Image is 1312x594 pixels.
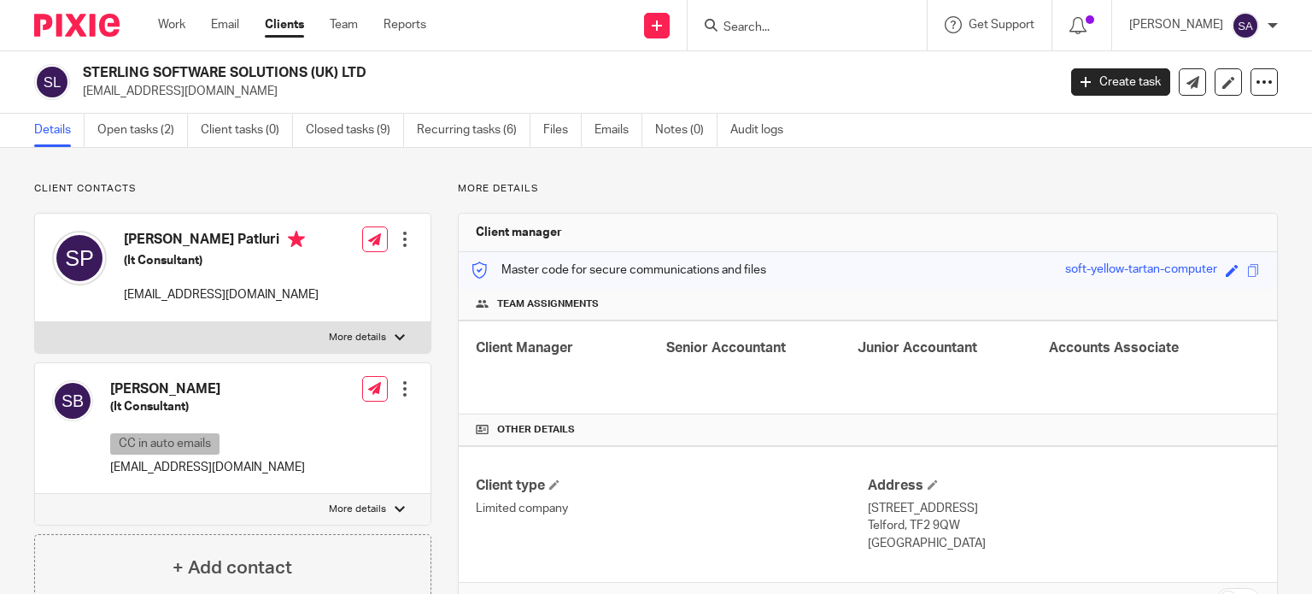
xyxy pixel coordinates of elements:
img: svg%3E [34,64,70,100]
h4: [PERSON_NAME] [110,380,305,398]
h5: (It Consultant) [124,252,319,269]
h4: [PERSON_NAME] Patluri [124,231,319,252]
p: [EMAIL_ADDRESS][DOMAIN_NAME] [83,83,1045,100]
a: Team [330,16,358,33]
a: Open tasks (2) [97,114,188,147]
a: Notes (0) [655,114,717,147]
img: Pixie [34,14,120,37]
span: Team assignments [497,297,599,311]
a: Emails [594,114,642,147]
h4: Address [868,477,1260,495]
img: svg%3E [52,380,93,421]
a: Closed tasks (9) [306,114,404,147]
span: Accounts Associate [1049,341,1179,355]
p: CC in auto emails [110,433,220,455]
a: Details [34,114,85,147]
p: [EMAIL_ADDRESS][DOMAIN_NAME] [124,286,319,303]
span: Client Manager [476,341,573,355]
a: Audit logs [730,114,796,147]
a: Create task [1071,68,1170,96]
p: [STREET_ADDRESS] [868,500,1260,517]
h5: (It Consultant) [110,398,305,415]
p: More details [329,503,386,516]
p: Telford, TF2 9QW [868,517,1260,534]
span: Other details [497,423,575,437]
a: Clients [265,16,304,33]
a: Recurring tasks (6) [417,114,530,147]
p: [GEOGRAPHIC_DATA] [868,535,1260,552]
p: Limited company [476,500,868,517]
a: Client tasks (0) [201,114,293,147]
h4: Client type [476,477,868,495]
h2: STERLING SOFTWARE SOLUTIONS (UK) LTD [83,64,853,82]
span: Edit Address [928,479,938,490]
a: Send new email [1179,68,1206,96]
a: Email [211,16,239,33]
div: soft-yellow-tartan-computer [1065,261,1217,280]
a: Edit client [1215,68,1242,96]
p: Client contacts [34,182,431,196]
span: Senior Accountant [666,341,786,355]
p: [PERSON_NAME] [1129,16,1223,33]
span: Change Client type [549,479,559,490]
span: Get Support [969,19,1034,31]
i: Primary [288,231,305,248]
span: Edit code [1226,264,1239,277]
p: [EMAIL_ADDRESS][DOMAIN_NAME] [110,459,305,476]
a: Reports [384,16,426,33]
p: Master code for secure communications and files [471,262,766,279]
img: svg%3E [1232,12,1259,39]
a: Work [158,16,185,33]
p: More details [329,331,386,344]
input: Search [722,21,876,36]
a: Files [543,114,582,147]
p: More details [458,182,1278,196]
img: svg%3E [52,231,107,285]
span: Copy to clipboard [1247,264,1260,277]
h3: Client manager [476,224,562,241]
h4: + Add contact [173,555,292,581]
span: Junior Accountant [858,341,977,355]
